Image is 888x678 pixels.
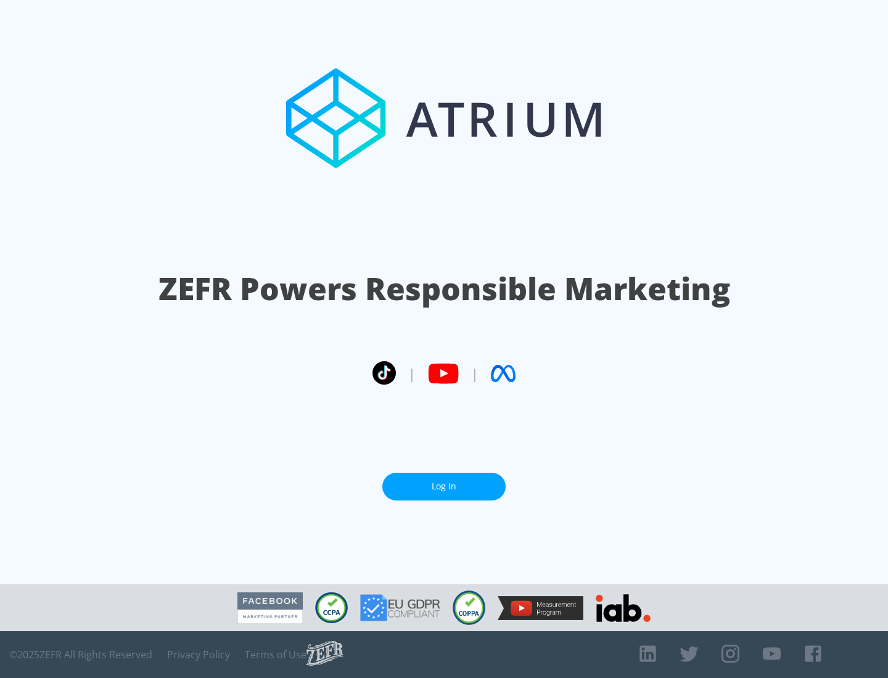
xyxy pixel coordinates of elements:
img: IAB [596,594,651,622]
a: Privacy Policy [167,648,230,661]
img: GDPR Compliant [360,594,440,621]
a: Log In [382,473,506,500]
span: | [471,364,479,383]
span: © 2025 ZEFR All Rights Reserved [9,648,152,661]
h1: ZEFR Powers Responsible Marketing [158,268,730,310]
img: YouTube Measurement Program [498,596,583,620]
img: COPPA Compliant [453,590,485,625]
img: Facebook Marketing Partner [237,592,303,624]
a: Terms of Use [245,648,306,661]
img: CCPA Compliant [315,592,348,623]
span: | [408,364,416,383]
